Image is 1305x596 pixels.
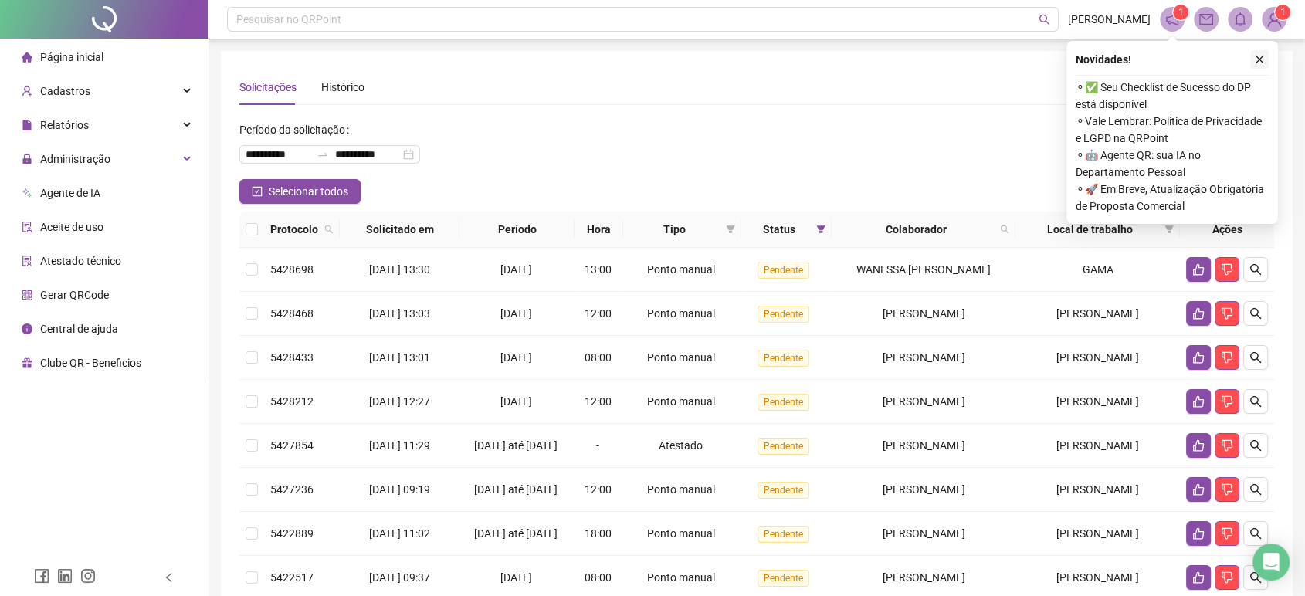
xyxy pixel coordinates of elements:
span: search [1249,571,1262,584]
span: Central de ajuda [40,323,118,335]
span: linkedin [57,568,73,584]
td: [PERSON_NAME] [1015,292,1180,336]
span: dislike [1221,351,1233,364]
span: Ponto manual [647,307,715,320]
span: search [1249,483,1262,496]
span: close [1254,54,1265,65]
td: [PERSON_NAME] [1015,424,1180,468]
span: 5428468 [270,307,314,320]
span: 18:00 [584,527,611,540]
td: [PERSON_NAME] [1015,468,1180,512]
td: [PERSON_NAME] [1015,336,1180,380]
span: Selecionar todos [269,183,348,200]
td: GAMA [1015,248,1180,292]
span: search [1249,307,1262,320]
span: search [321,218,337,241]
span: audit [22,222,32,232]
span: [PERSON_NAME] [883,307,965,320]
span: search [1249,395,1262,408]
span: 12:00 [584,483,611,496]
span: [DATE] 09:37 [369,571,430,584]
span: Ponto manual [647,395,715,408]
div: Histórico [321,79,364,96]
span: 5427854 [270,439,314,452]
span: Ponto manual [647,571,715,584]
img: 87615 [1263,8,1286,31]
span: [DATE] [500,307,532,320]
span: dislike [1221,263,1233,276]
span: Tipo [629,221,720,238]
span: dislike [1221,483,1233,496]
span: swap-right [317,148,329,161]
span: filter [813,218,829,241]
span: [DATE] 11:29 [369,439,430,452]
span: instagram [80,568,96,584]
span: WANESSA [PERSON_NAME] [856,263,991,276]
span: 08:00 [584,571,611,584]
span: Novidades ! [1076,51,1131,68]
span: [DATE] 13:30 [369,263,430,276]
div: Solicitações [239,79,297,96]
span: left [164,572,175,583]
span: search [997,218,1012,241]
span: Ponto manual [647,351,715,364]
span: filter [1161,218,1177,241]
span: qrcode [22,290,32,300]
div: Open Intercom Messenger [1252,544,1290,581]
span: 12:00 [584,395,611,408]
span: [DATE] [500,263,532,276]
span: [PERSON_NAME] [1068,11,1151,28]
span: - [596,439,599,452]
span: Colaborador [838,221,994,238]
span: Clube QR - Beneficios [40,357,141,369]
span: bell [1233,12,1247,26]
span: Local de trabalho [1022,221,1158,238]
span: info-circle [22,323,32,334]
span: Atestado técnico [40,255,121,267]
span: [PERSON_NAME] [883,439,965,452]
span: dislike [1221,307,1233,320]
th: Período [459,212,575,248]
span: like [1192,439,1205,452]
span: home [22,52,32,63]
span: like [1192,307,1205,320]
span: like [1192,483,1205,496]
span: ⚬ ✅ Seu Checklist de Sucesso do DP está disponível [1076,79,1269,113]
span: Status [747,221,811,238]
span: search [1000,225,1009,234]
sup: Atualize o seu contato no menu Meus Dados [1275,5,1290,20]
td: [PERSON_NAME] [1015,380,1180,424]
span: Relatórios [40,119,89,131]
span: 5422889 [270,527,314,540]
span: dislike [1221,395,1233,408]
span: Pendente [758,438,809,455]
span: [DATE] até [DATE] [474,527,558,540]
span: [DATE] 13:01 [369,351,430,364]
span: Pendente [758,526,809,543]
span: solution [22,256,32,266]
span: Pendente [758,262,809,279]
span: filter [723,218,738,241]
span: search [1249,439,1262,452]
span: [DATE] 12:27 [369,395,430,408]
span: Pendente [758,482,809,499]
span: [DATE] até [DATE] [474,439,558,452]
span: 1 [1178,7,1184,18]
span: Pendente [758,570,809,587]
span: [DATE] [500,395,532,408]
span: Gerar QRCode [40,289,109,301]
span: [PERSON_NAME] [883,571,965,584]
span: 5428698 [270,263,314,276]
span: 5428433 [270,351,314,364]
span: [DATE] 11:02 [369,527,430,540]
span: Pendente [758,394,809,411]
span: search [1249,527,1262,540]
span: Ponto manual [647,263,715,276]
span: filter [816,225,825,234]
span: [PERSON_NAME] [883,483,965,496]
span: Ponto manual [647,527,715,540]
span: filter [1164,225,1174,234]
th: Solicitado em [340,212,459,248]
span: 08:00 [584,351,611,364]
span: [DATE] até [DATE] [474,483,558,496]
